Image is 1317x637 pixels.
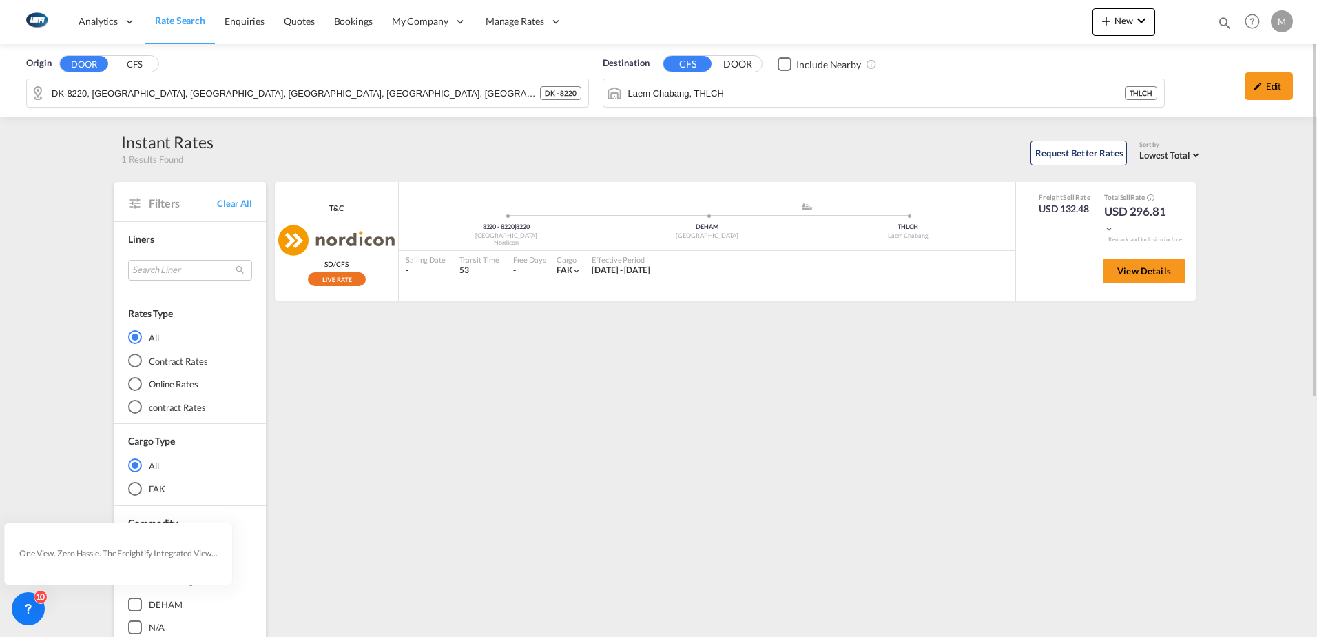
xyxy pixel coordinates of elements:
input: Search by Door [52,83,540,103]
md-radio-button: Contract Rates [128,354,252,367]
span: Help [1241,10,1264,33]
span: Sell [1063,193,1075,201]
md-select: Select: Lowest Total [1139,146,1203,162]
md-icon: icon-magnify [1217,15,1232,30]
div: - [513,265,516,276]
md-icon: Unchecked: Ignores neighbouring ports when fetching rates.Checked : Includes neighbouring ports w... [866,59,877,70]
button: Request Better Rates [1030,141,1127,165]
span: SD/CFS [324,259,348,269]
span: Filters [149,196,217,211]
div: Effective Period [592,254,650,265]
div: Total Rate [1104,192,1173,203]
span: Analytics [79,14,118,28]
span: 8220 - 8220 [483,223,517,230]
md-icon: icon-pencil [1253,81,1263,91]
div: 01 Oct 2025 - 31 Oct 2025 [592,265,650,276]
md-input-container: DK-8220, Åby, Årslev, Årslev Skov, Brabrand, Gellerup, Gjellerup, Holmstrup, Lyngby, Skjoldhoej, ... [27,79,588,107]
span: 8220 [516,223,530,230]
button: Spot Rates are dynamic & can fluctuate with time [1145,192,1154,203]
button: DOOR [714,57,762,72]
div: USD 132.48 [1039,202,1090,216]
div: Cargo [557,254,582,265]
input: Search by Port [628,83,1125,103]
div: 53 [459,265,499,276]
md-icon: icon-chevron-down [572,266,581,276]
div: Free Days [513,254,546,265]
md-radio-button: Online Rates [128,377,252,391]
div: Instant Rates [121,131,214,153]
md-radio-button: All [128,330,252,344]
span: Lowest Total [1139,150,1190,161]
div: Freight Rate [1039,192,1090,202]
span: Port of Loading [128,574,194,586]
div: [GEOGRAPHIC_DATA] [607,232,808,241]
span: FAK [557,265,572,275]
span: Sell [1120,193,1131,201]
div: M [1271,10,1293,32]
button: View Details [1103,259,1185,283]
md-icon: assets/icons/custom/ship-fill.svg [799,203,816,210]
span: T&C [329,203,344,214]
md-radio-button: All [128,458,252,472]
button: CFS [663,56,712,72]
span: Manage Rates [486,14,544,28]
div: Sailing Date [406,254,446,265]
md-icon: icon-chevron-down [1104,224,1114,234]
div: Rates Type [128,307,173,321]
img: 1aa151c0c08011ec8d6f413816f9a227.png [21,6,52,37]
md-radio-button: FAK [128,482,252,496]
div: icon-magnify [1217,15,1232,36]
span: View Details [1117,265,1171,276]
div: N/A [149,621,165,634]
span: Bookings [334,15,373,27]
span: DK - 8220 [545,88,576,98]
span: | [515,223,517,230]
div: - [406,265,446,276]
button: icon-plus 400-fgNewicon-chevron-down [1092,8,1155,36]
div: USD 296.81 [1104,203,1173,236]
div: Remark and Inclusion included [1098,236,1196,243]
div: Include Nearby [796,58,861,72]
div: THLCH [807,223,1008,232]
span: Rate Search [155,14,205,26]
img: live-rate.svg [308,272,366,286]
div: [GEOGRAPHIC_DATA] [406,232,607,241]
md-icon: icon-plus 400-fg [1098,12,1114,29]
div: Help [1241,10,1271,34]
span: [DATE] - [DATE] [592,265,650,275]
div: Laem Chabang [807,232,1008,241]
div: DEHAM [607,223,808,232]
img: Nordicon [278,225,395,256]
span: New [1098,15,1150,26]
md-icon: icon-chevron-down [1133,12,1150,29]
span: Quotes [284,15,314,27]
div: Sort by [1139,141,1203,150]
button: CFS [110,57,158,72]
span: Clear All [217,197,252,210]
md-input-container: Laem Chabang, THLCH [603,79,1165,107]
md-checkbox: Checkbox No Ink [778,57,861,71]
span: Origin [26,57,51,70]
span: My Company [392,14,448,28]
div: icon-pencilEdit [1245,72,1293,100]
div: Transit Time [459,254,499,265]
div: THLCH [1125,86,1158,100]
span: Destination [603,57,650,70]
div: Nordicon [406,239,607,247]
md-checkbox: N/A [128,620,252,634]
span: Liners [128,233,154,245]
div: Cargo Type [128,434,175,448]
md-checkbox: DEHAM [128,598,252,611]
span: Enquiries [225,15,265,27]
md-radio-button: contract Rates [128,401,252,414]
div: DEHAM [149,598,183,611]
button: DOOR [60,56,108,72]
span: 1 Results Found [121,153,183,165]
div: Rollable available [308,272,366,286]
